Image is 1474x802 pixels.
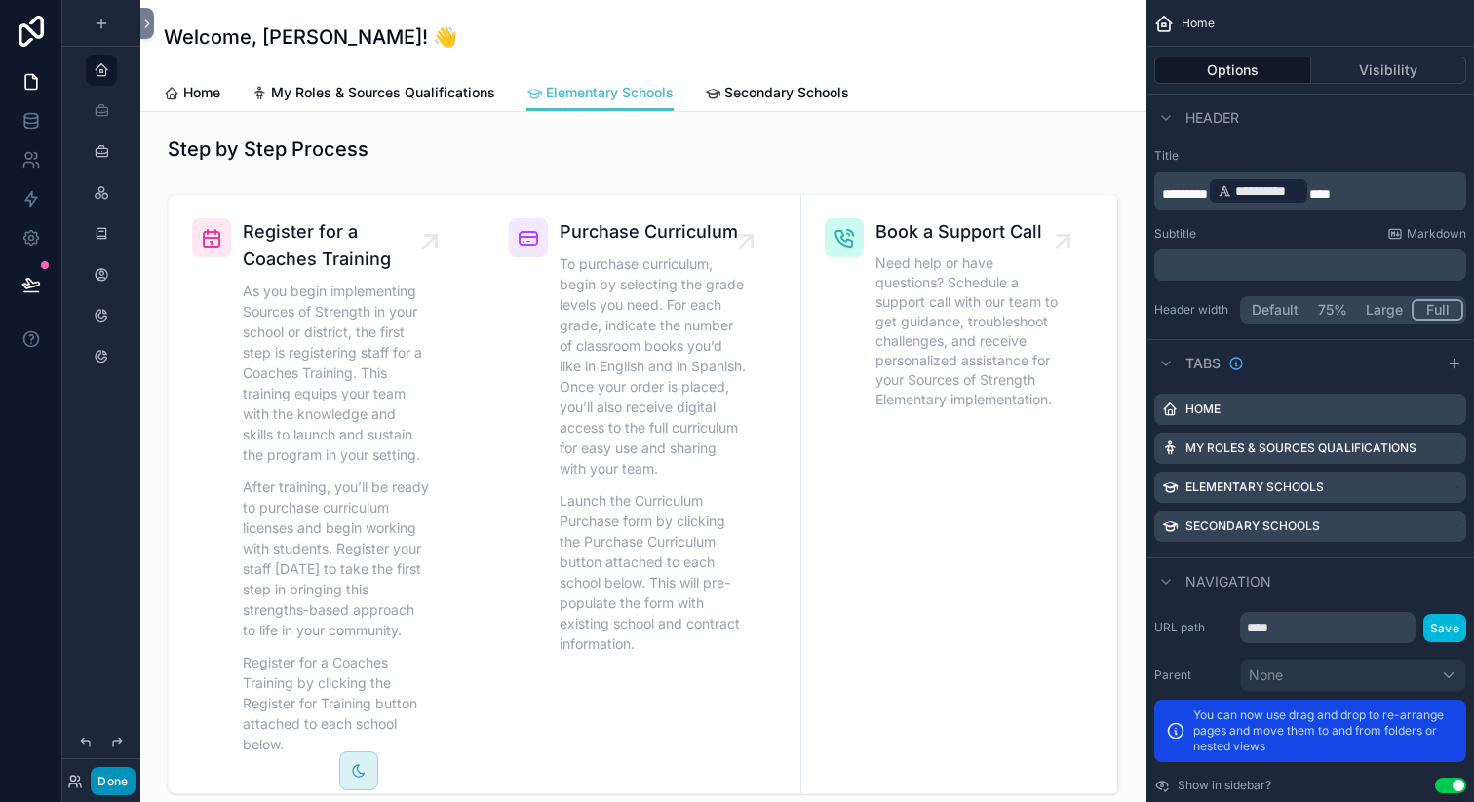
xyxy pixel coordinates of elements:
button: Options [1154,57,1311,84]
label: Secondary Schools [1185,518,1320,534]
span: Elementary Schools [546,83,674,102]
span: Home [183,83,220,102]
button: None [1240,659,1466,692]
span: None [1249,666,1283,685]
a: Home [164,75,220,114]
p: You can now use drag and drop to re-arrange pages and move them to and from folders or nested views [1193,707,1455,754]
button: Default [1243,299,1307,321]
button: Visibility [1311,57,1467,84]
a: Elementary Schools [526,75,674,112]
span: Home [1182,16,1215,31]
label: URL path [1154,620,1232,635]
span: Secondary Schools [724,83,849,102]
label: Home [1185,401,1221,417]
label: My Roles & Sources Qualifications [1185,440,1416,456]
button: Full [1412,299,1463,321]
label: Header width [1154,302,1232,318]
span: Navigation [1185,572,1271,592]
button: Large [1357,299,1412,321]
span: Header [1185,108,1239,128]
label: Subtitle [1154,226,1196,242]
button: 75% [1307,299,1357,321]
button: Done [91,767,135,795]
span: Tabs [1185,354,1221,373]
span: My Roles & Sources Qualifications [271,83,495,102]
label: Parent [1154,668,1232,683]
label: Elementary Schools [1185,479,1324,495]
div: scrollable content [1154,249,1466,281]
a: Secondary Schools [705,75,849,114]
a: My Roles & Sources Qualifications [252,75,495,114]
a: Markdown [1387,226,1466,242]
h1: Welcome, [PERSON_NAME]! 👋 [164,23,457,51]
label: Title [1154,148,1466,164]
button: Save [1423,614,1466,642]
span: Markdown [1407,226,1466,242]
div: scrollable content [1154,172,1466,210]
